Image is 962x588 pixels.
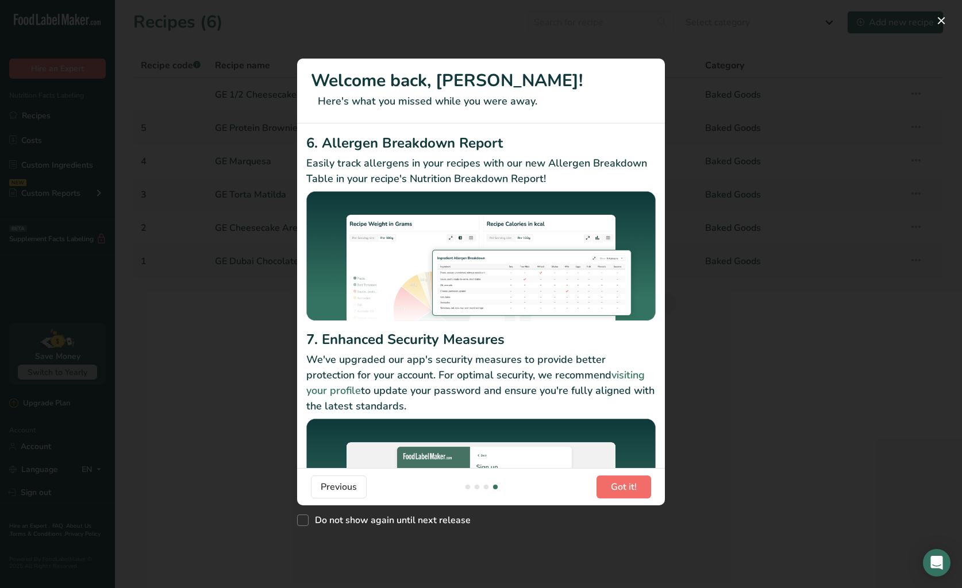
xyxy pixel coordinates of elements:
button: Got it! [597,475,651,498]
p: We've upgraded our app's security measures to provide better protection for your account. For opt... [306,352,656,414]
img: Enhanced Security Measures [306,419,656,549]
img: Allergen Breakdown Report [306,191,656,326]
p: Easily track allergens in your recipes with our new Allergen Breakdown Table in your recipe's Nut... [306,156,656,187]
span: Got it! [611,480,637,494]
span: Do not show again until next release [309,514,471,526]
h2: 7. Enhanced Security Measures [306,329,656,350]
h2: 6. Allergen Breakdown Report [306,133,656,153]
p: Here's what you missed while you were away. [311,94,651,109]
h1: Welcome back, [PERSON_NAME]! [311,68,651,94]
button: Previous [311,475,367,498]
div: Open Intercom Messenger [923,549,951,577]
span: Previous [321,480,357,494]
